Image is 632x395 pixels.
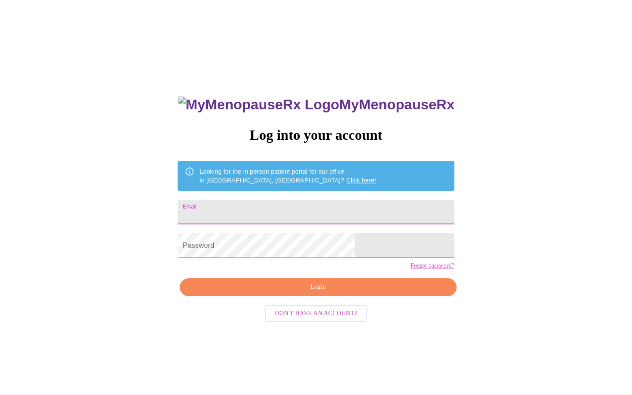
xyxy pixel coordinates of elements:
img: MyMenopauseRx Logo [178,97,339,113]
span: Login [190,282,446,293]
button: Login [180,278,457,296]
a: Click here! [346,177,376,184]
div: Looking for the in person patient portal for our office in [GEOGRAPHIC_DATA], [GEOGRAPHIC_DATA]? [200,164,376,188]
button: Don't have an account? [265,305,367,322]
h3: Log into your account [178,127,454,143]
h3: MyMenopauseRx [178,97,454,113]
a: Don't have an account? [263,309,369,317]
a: Forgot password? [410,262,454,269]
span: Don't have an account? [275,308,357,319]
